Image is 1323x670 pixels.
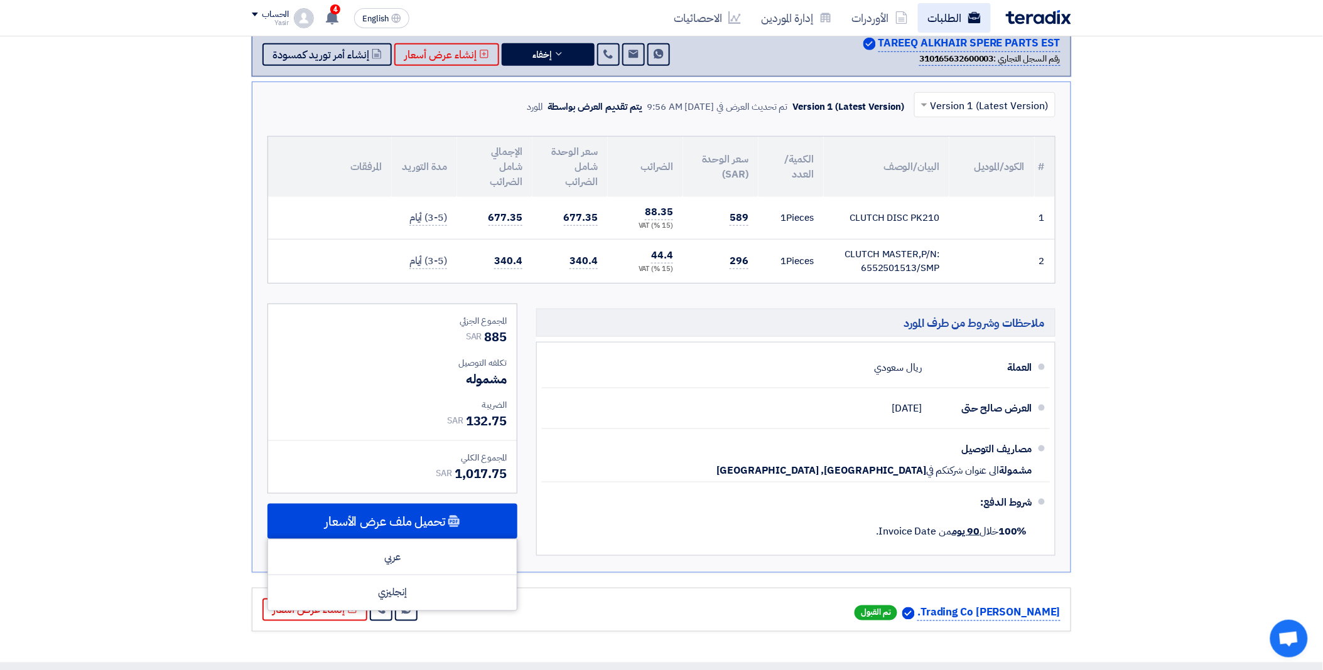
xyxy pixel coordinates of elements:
[917,605,1061,622] p: [PERSON_NAME] Trading Co.
[759,197,824,239] td: Pieces
[252,19,289,26] div: Yasir
[564,210,598,226] span: 677.35
[664,3,751,33] a: الاحصائيات
[447,414,463,427] span: SAR
[457,137,532,197] th: الإجمالي شامل الضرائب
[877,524,1027,539] span: خلال من Invoice Date.
[268,575,517,610] div: إنجليزي
[1270,620,1308,657] a: Open chat
[793,100,904,114] div: Version 1 (Latest Version)
[404,50,477,60] span: إنشاء عرض أسعار
[717,464,926,477] span: [GEOGRAPHIC_DATA], [GEOGRAPHIC_DATA]
[409,210,447,226] span: (3-5) أيام
[485,327,507,346] span: 885
[330,4,340,14] span: 4
[532,137,608,197] th: سعر الوحدة شامل الضرائب
[466,370,507,388] span: مشموله
[278,356,507,370] div: تكلفه التوصيل
[781,254,787,268] span: 1
[892,402,922,415] span: [DATE]
[863,38,876,50] img: Verified Account
[932,434,1032,464] div: مصاريف التوصيل
[262,598,367,621] button: إنشاء عرض أسعار
[278,451,507,464] div: المجموع الكلي
[325,516,445,527] span: تحميل ملف عرض الأسعار
[294,8,314,28] img: profile_test.png
[647,100,788,114] div: تم تحديث العرض في [DATE] 9:56 AM
[608,137,683,197] th: الضرائب
[926,464,999,477] span: الى عنوان شركتكم في
[570,253,598,269] span: 340.4
[268,540,517,575] div: عربي
[834,247,939,275] div: CLUTCH MASTER,P/N: 6552501513/SMP
[273,50,369,60] span: إنشاء أمر توريد كمسودة
[618,221,673,231] div: (15 %) VAT
[878,35,1061,52] p: TAREEQ ALKHAIR SPERE PARTS EST
[392,137,457,197] th: مدة التوريد
[919,52,1061,66] div: رقم السجل التجاري :
[932,353,1032,383] div: العملة
[489,210,522,226] span: 677.35
[751,3,842,33] a: إدارة الموردين
[362,14,389,23] span: English
[730,210,748,226] span: 589
[562,487,1032,518] div: شروط الدفع:
[268,137,392,197] th: المرفقات
[278,398,507,412] div: الضريبة
[409,253,447,269] span: (3-5) أيام
[262,43,392,66] button: إنشاء أمر توريد كمسودة
[683,137,759,197] th: سعر الوحدة (SAR)
[466,412,507,430] span: 132.75
[532,50,551,60] span: إخفاء
[651,248,673,263] span: 44.4
[730,253,748,269] span: 296
[262,9,289,20] div: الحساب
[494,253,522,269] span: 340.4
[466,330,482,343] span: SAR
[781,211,787,225] span: 1
[855,605,897,620] span: تم القبول
[932,393,1032,423] div: العرض صالح حتى
[918,3,991,33] a: الطلبات
[952,524,980,539] u: 90 يوم
[1035,197,1055,239] td: 1
[1035,239,1055,283] td: 2
[759,137,824,197] th: الكمية/العدد
[919,52,994,65] b: 310165632600003
[1035,137,1055,197] th: #
[502,43,595,66] button: إخفاء
[902,607,915,620] img: Verified Account
[394,43,499,66] button: إنشاء عرض أسعار
[618,264,673,275] div: (15 %) VAT
[998,524,1027,539] strong: 100%
[455,464,507,483] span: 1,017.75
[1000,464,1032,477] span: مشمولة
[548,100,642,114] div: يتم تقديم العرض بواسطة
[949,137,1035,197] th: الكود/الموديل
[536,309,1056,337] h5: ملاحظات وشروط من طرف المورد
[436,467,452,480] span: SAR
[1006,10,1071,24] img: Teradix logo
[842,3,918,33] a: الأوردرات
[824,137,949,197] th: البيان/الوصف
[278,314,507,327] div: المجموع الجزئي
[759,239,824,283] td: Pieces
[834,211,939,225] div: CLUTCH DISC PK210
[527,100,543,114] div: المورد
[645,205,673,220] span: 88.35
[875,356,922,380] div: ريال سعودي
[354,8,409,28] button: English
